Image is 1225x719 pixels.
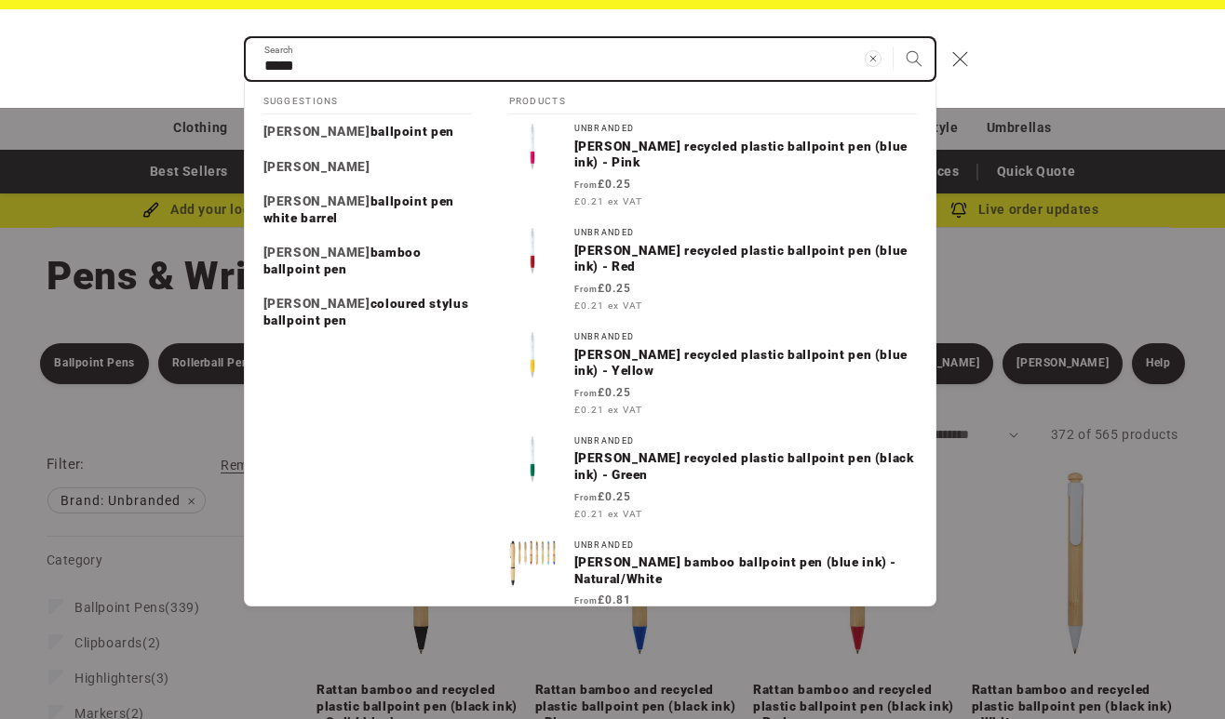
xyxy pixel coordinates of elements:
[263,124,370,139] mark: [PERSON_NAME]
[509,82,917,115] h2: Products
[263,245,472,277] p: nash bamboo ballpoint pen
[263,296,370,311] mark: [PERSON_NAME]
[574,347,917,379] p: [PERSON_NAME] recycled plastic ballpoint pen (blue ink) - Yellow
[263,193,472,226] p: nash ballpoint pen white barrel
[574,243,917,275] p: [PERSON_NAME] recycled plastic ballpoint pen (blue ink) - Red
[245,184,491,235] a: nash ballpoint pen white barrel
[574,285,598,294] span: From
[263,245,422,276] span: bamboo ballpoint pen
[574,386,631,399] strong: £0.25
[574,194,642,208] span: £0.21 ex VAT
[509,436,556,483] img: Nash recycled plastic ballpoint pen (black ink)
[574,332,917,342] div: Unbranded
[263,159,370,176] p: nash
[245,150,491,185] a: nash
[574,299,642,313] span: £0.21 ex VAT
[263,193,370,208] mark: [PERSON_NAME]
[574,554,917,587] p: [PERSON_NAME] bamboo ballpoint pen (blue ink) - Natural/White
[574,389,598,398] span: From
[574,493,598,502] span: From
[263,296,472,328] p: nash coloured stylus ballpoint pen
[894,38,935,79] button: Search
[245,286,491,338] a: nash coloured stylus ballpoint pen
[491,531,936,635] a: Unbranded[PERSON_NAME] bamboo ballpoint pen (blue ink) - Natural/White From£0.81 £0.68 ex VAT
[245,114,491,150] a: nash ballpoint pen
[574,436,917,446] div: Unbranded
[491,323,936,427] a: Unbranded[PERSON_NAME] recycled plastic ballpoint pen (blue ink) - Yellow From£0.25 £0.21 ex VAT
[509,332,556,379] img: Nash recycled plastic ballpoint pen (blue ink)
[574,507,642,521] span: £0.21 ex VAT
[370,124,454,139] span: ballpoint pen
[263,193,454,225] span: ballpoint pen white barrel
[263,159,370,174] mark: [PERSON_NAME]
[509,540,556,587] img: Nash bamboo ballpoint pen (blue ink)
[574,490,631,503] strong: £0.25
[906,518,1225,719] iframe: Chat Widget
[574,403,642,417] span: £0.21 ex VAT
[574,450,917,483] p: [PERSON_NAME] recycled plastic ballpoint pen (black ink) - Green
[574,228,917,238] div: Unbranded
[263,124,454,140] p: nash ballpoint pen
[574,540,917,551] div: Unbranded
[263,245,370,260] mark: [PERSON_NAME]
[940,38,981,79] button: Close
[263,82,472,115] h2: Suggestions
[574,124,917,134] div: Unbranded
[491,219,936,323] a: Unbranded[PERSON_NAME] recycled plastic ballpoint pen (blue ink) - Red From£0.25 £0.21 ex VAT
[509,124,556,170] img: Nash recycled plastic ballpoint pen (blue ink)
[491,114,936,219] a: Unbranded[PERSON_NAME] recycled plastic ballpoint pen (blue ink) - Pink From£0.25 £0.21 ex VAT
[574,596,598,606] span: From
[263,296,469,327] span: coloured stylus ballpoint pen
[574,139,917,171] p: [PERSON_NAME] recycled plastic ballpoint pen (blue ink) - Pink
[509,228,556,274] img: Nash recycled plastic ballpoint pen (blue ink)
[245,235,491,286] a: nash bamboo ballpoint pen
[574,282,631,295] strong: £0.25
[574,180,598,190] span: From
[491,427,936,531] a: Unbranded[PERSON_NAME] recycled plastic ballpoint pen (black ink) - Green From£0.25 £0.21 ex VAT
[574,593,631,606] strong: £0.81
[574,178,631,191] strong: £0.25
[853,38,894,79] button: Clear search term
